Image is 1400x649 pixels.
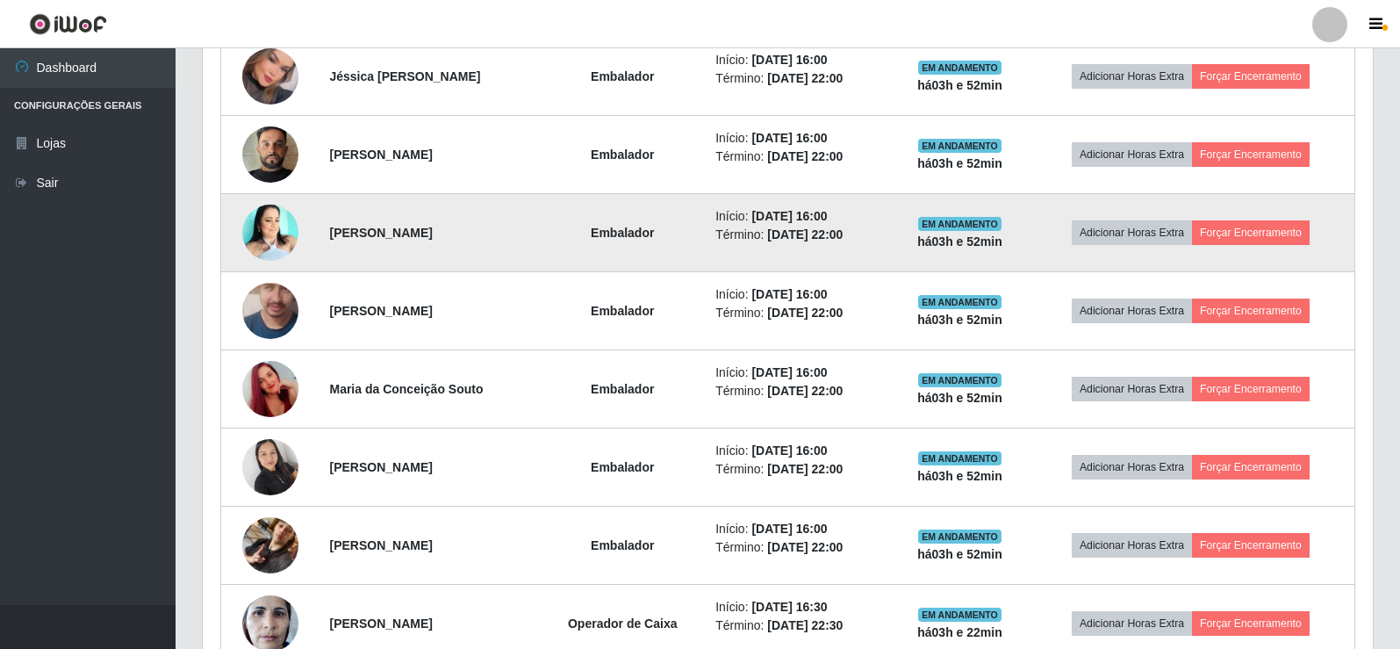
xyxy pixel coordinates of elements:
[242,105,298,205] img: 1732360371404.jpeg
[715,598,882,617] li: Início:
[329,304,432,318] strong: [PERSON_NAME]
[1072,611,1192,636] button: Adicionar Horas Extra
[242,339,298,439] img: 1746815738665.jpeg
[767,227,843,242] time: [DATE] 22:00
[918,451,1002,465] span: EM ANDAMENTO
[591,69,654,83] strong: Embalador
[918,217,1002,231] span: EM ANDAMENTO
[591,148,654,162] strong: Embalador
[329,69,480,83] strong: Jéssica [PERSON_NAME]
[751,287,827,301] time: [DATE] 16:00
[1192,64,1310,89] button: Forçar Encerramento
[591,382,654,396] strong: Embalador
[917,625,1002,639] strong: há 03 h e 22 min
[751,600,827,614] time: [DATE] 16:30
[715,538,882,557] li: Término:
[715,51,882,69] li: Início:
[1192,377,1310,401] button: Forçar Encerramento
[242,495,298,595] img: 1746137035035.jpeg
[917,78,1002,92] strong: há 03 h e 52 min
[329,538,432,552] strong: [PERSON_NAME]
[1072,142,1192,167] button: Adicionar Horas Extra
[715,460,882,479] li: Término:
[1192,455,1310,480] button: Forçar Encerramento
[917,469,1002,483] strong: há 03 h e 52 min
[767,618,843,632] time: [DATE] 22:30
[715,226,882,244] li: Término:
[568,617,678,631] strong: Operador de Caixa
[591,538,654,552] strong: Embalador
[1072,220,1192,245] button: Adicionar Horas Extra
[715,520,882,538] li: Início:
[715,129,882,148] li: Início:
[751,53,827,67] time: [DATE] 16:00
[329,460,432,474] strong: [PERSON_NAME]
[1192,611,1310,636] button: Forçar Encerramento
[715,69,882,88] li: Término:
[767,71,843,85] time: [DATE] 22:00
[329,226,432,240] strong: [PERSON_NAME]
[29,13,107,35] img: CoreUI Logo
[917,313,1002,327] strong: há 03 h e 52 min
[767,540,843,554] time: [DATE] 22:00
[917,547,1002,561] strong: há 03 h e 52 min
[329,148,432,162] strong: [PERSON_NAME]
[1192,220,1310,245] button: Forçar Encerramento
[715,207,882,226] li: Início:
[715,617,882,635] li: Término:
[918,61,1002,75] span: EM ANDAMENTO
[1192,299,1310,323] button: Forçar Encerramento
[751,443,827,458] time: [DATE] 16:00
[918,530,1002,544] span: EM ANDAMENTO
[918,373,1002,387] span: EM ANDAMENTO
[715,148,882,166] li: Término:
[591,460,654,474] strong: Embalador
[767,149,843,163] time: [DATE] 22:00
[918,295,1002,309] span: EM ANDAMENTO
[918,139,1002,153] span: EM ANDAMENTO
[591,226,654,240] strong: Embalador
[715,304,882,322] li: Término:
[1072,299,1192,323] button: Adicionar Horas Extra
[1072,64,1192,89] button: Adicionar Horas Extra
[767,462,843,476] time: [DATE] 22:00
[917,391,1002,405] strong: há 03 h e 52 min
[242,37,298,117] img: 1752940593841.jpeg
[591,304,654,318] strong: Embalador
[1192,142,1310,167] button: Forçar Encerramento
[751,365,827,379] time: [DATE] 16:00
[329,617,432,631] strong: [PERSON_NAME]
[242,247,298,375] img: 1698674767978.jpeg
[715,442,882,460] li: Início:
[751,522,827,536] time: [DATE] 16:00
[1072,455,1192,480] button: Adicionar Horas Extra
[715,285,882,304] li: Início:
[242,429,298,504] img: 1722007663957.jpeg
[918,608,1002,622] span: EM ANDAMENTO
[329,382,483,396] strong: Maria da Conceição Souto
[715,364,882,382] li: Início:
[715,382,882,400] li: Término:
[917,156,1002,170] strong: há 03 h e 52 min
[751,209,827,223] time: [DATE] 16:00
[1072,533,1192,558] button: Adicionar Horas Extra
[917,234,1002,249] strong: há 03 h e 52 min
[1192,533,1310,558] button: Forçar Encerramento
[767,384,843,398] time: [DATE] 22:00
[242,205,298,261] img: 1695954758767.jpeg
[751,131,827,145] time: [DATE] 16:00
[1072,377,1192,401] button: Adicionar Horas Extra
[767,306,843,320] time: [DATE] 22:00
